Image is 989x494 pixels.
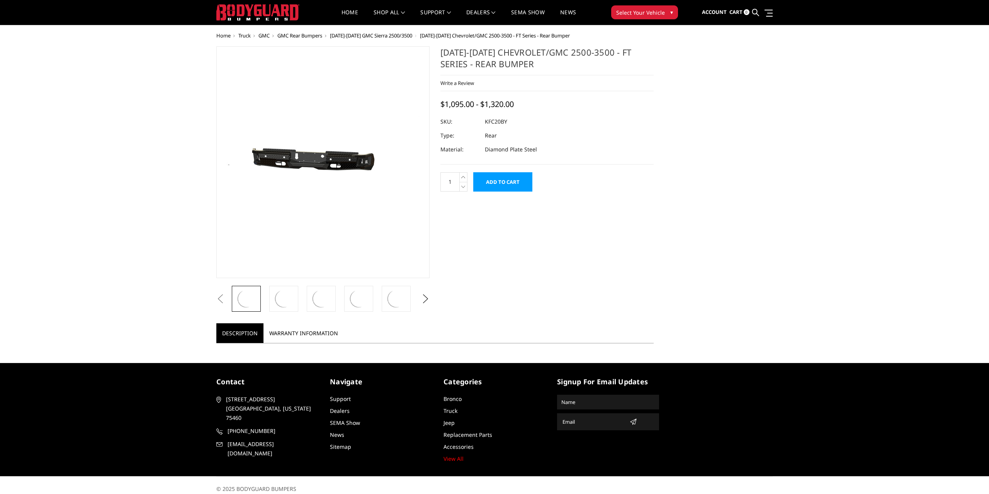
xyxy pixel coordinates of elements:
img: 2020-2025 Chevrolet/GMC 2500-3500 - FT Series - Rear Bumper [348,288,369,309]
a: [EMAIL_ADDRESS][DOMAIN_NAME] [216,440,318,458]
a: News [330,431,344,438]
a: Dealers [466,10,496,25]
button: Next [420,293,432,305]
input: Email [559,416,627,428]
a: Support [420,10,451,25]
img: 2020-2025 Chevrolet/GMC 2500-3500 - FT Series - Rear Bumper [236,288,257,309]
a: Write a Review [440,80,474,87]
dt: Type: [440,129,479,143]
a: News [560,10,576,25]
a: Accessories [444,443,474,450]
button: Previous [214,293,226,305]
dt: SKU: [440,115,479,129]
a: Truck [444,407,457,414]
a: GMC [258,32,270,39]
span: [EMAIL_ADDRESS][DOMAIN_NAME] [228,440,317,458]
img: 2020-2025 Chevrolet/GMC 2500-3500 - FT Series - Rear Bumper [273,288,294,309]
span: 0 [744,9,749,15]
dd: Diamond Plate Steel [485,143,537,156]
a: Home [216,32,231,39]
span: [PHONE_NUMBER] [228,426,317,436]
a: Jeep [444,419,455,426]
span: Account [702,8,727,15]
input: Name [558,396,658,408]
a: Dealers [330,407,350,414]
a: SEMA Show [511,10,545,25]
h1: [DATE]-[DATE] Chevrolet/GMC 2500-3500 - FT Series - Rear Bumper [440,46,654,75]
span: [DATE]-[DATE] Chevrolet/GMC 2500-3500 - FT Series - Rear Bumper [420,32,570,39]
a: [DATE]-[DATE] GMC Sierra 2500/3500 [330,32,412,39]
a: Warranty Information [263,323,344,343]
img: 2020-2025 Chevrolet/GMC 2500-3500 - FT Series - Rear Bumper [386,288,407,309]
input: Add to Cart [473,172,532,192]
span: Select Your Vehicle [616,8,665,17]
dt: Material: [440,143,479,156]
span: © 2025 BODYGUARD BUMPERS [216,485,296,492]
h5: signup for email updates [557,377,659,387]
a: Support [330,395,351,402]
a: SEMA Show [330,419,360,426]
a: shop all [374,10,405,25]
a: Bronco [444,395,462,402]
span: $1,095.00 - $1,320.00 [440,99,514,109]
span: [STREET_ADDRESS] [GEOGRAPHIC_DATA], [US_STATE] 75460 [226,395,316,423]
span: ▾ [670,8,673,16]
h5: Categories [444,377,545,387]
a: Cart 0 [729,2,749,23]
img: BODYGUARD BUMPERS [216,4,299,20]
a: Account [702,2,727,23]
a: GMC Rear Bumpers [277,32,322,39]
dd: Rear [485,129,497,143]
a: [PHONE_NUMBER] [216,426,318,436]
h5: contact [216,377,318,387]
dd: KFC20BY [485,115,507,129]
a: Replacement Parts [444,431,492,438]
a: Sitemap [330,443,351,450]
button: Select Your Vehicle [611,5,678,19]
span: Cart [729,8,743,15]
h5: Navigate [330,377,432,387]
a: Home [342,10,358,25]
a: Description [216,323,263,343]
a: Truck [238,32,251,39]
img: 2020-2025 Chevrolet/GMC 2500-3500 - FT Series - Rear Bumper [226,116,420,208]
a: 2020-2025 Chevrolet/GMC 2500-3500 - FT Series - Rear Bumper [216,46,430,278]
a: View All [444,455,464,462]
img: 2020-2025 Chevrolet/GMC 2500-3500 - FT Series - Rear Bumper [311,288,332,309]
